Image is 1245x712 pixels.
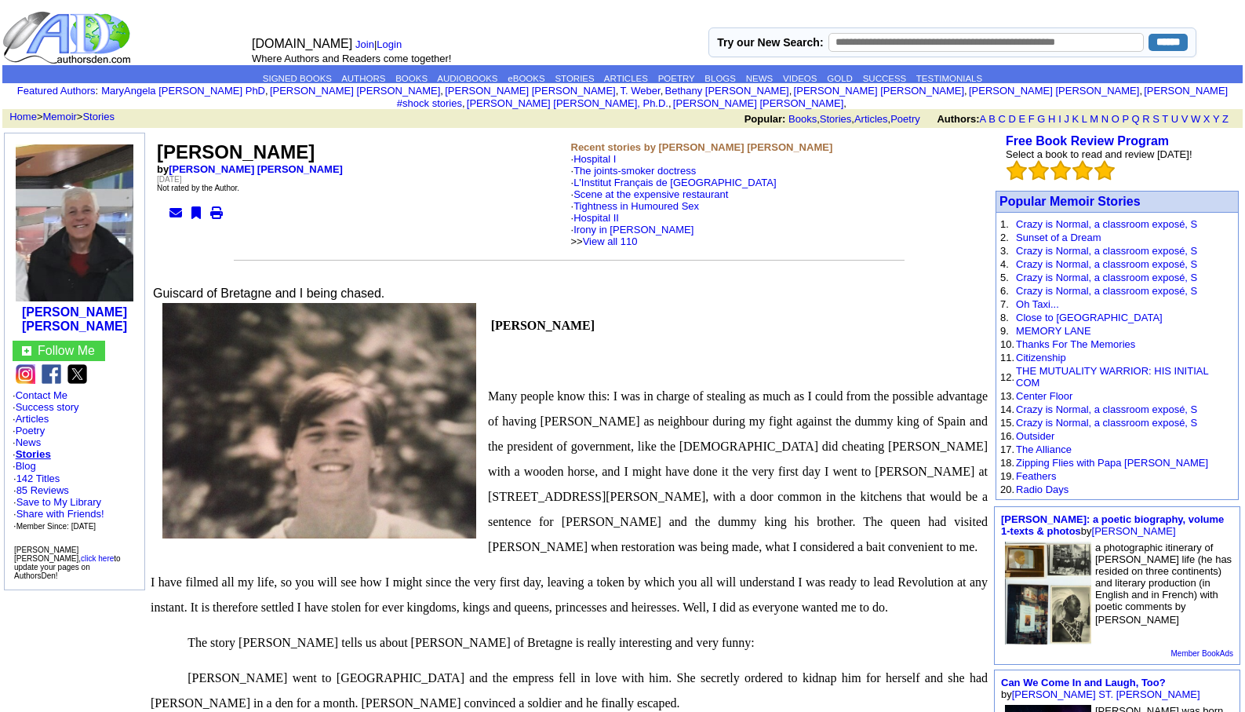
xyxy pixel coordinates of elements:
[16,389,67,401] a: Contact Me
[270,85,440,97] a: [PERSON_NAME] [PERSON_NAME]
[16,144,133,301] img: 74344.jpg
[508,74,544,83] a: eBOOKS
[157,184,239,192] font: Not rated by the Author.
[22,305,127,333] a: [PERSON_NAME] [PERSON_NAME]
[583,236,638,247] a: View all 110
[397,85,1228,109] a: [PERSON_NAME] #shock stories
[355,38,407,50] font: |
[573,224,693,236] a: Irony in [PERSON_NAME]
[916,74,982,83] a: TESTIMONIALS
[1152,113,1159,125] a: S
[663,87,664,96] font: i
[395,74,428,83] a: BOOKS
[16,364,35,384] img: ig.png
[38,344,95,357] a: Follow Me
[1001,677,1200,700] font: by
[1006,134,1169,148] a: Free Book Review Program
[1016,258,1197,270] a: Crazy is Normal, a classroom exposé, S
[573,188,728,200] a: Scene at the expensive restaurant
[1000,232,1009,243] font: 2.
[846,100,848,108] font: i
[1000,352,1014,363] font: 11.
[1016,245,1197,257] a: Crazy is Normal, a classroom exposé, S
[101,85,1228,109] font: , , , , , , , , , ,
[16,460,36,472] a: Blog
[1000,417,1014,429] font: 15.
[268,87,270,96] font: i
[604,74,648,83] a: ARTICLES
[443,87,445,96] font: i
[465,100,467,108] font: i
[1000,338,1014,350] font: 10.
[1122,113,1128,125] a: P
[571,177,777,247] font: ·
[1001,677,1166,688] a: Can We Come In and Laugh, Too?
[1000,285,1009,297] font: 6.
[704,74,736,83] a: BLOGS
[999,195,1141,208] a: Popular Memoir Stories
[792,87,793,96] font: i
[1016,325,1091,337] a: MEMORY LANE
[1094,160,1115,181] img: bigemptystars.png
[13,496,104,531] font: · · ·
[1000,325,1009,337] font: 9.
[252,53,451,64] font: Where Authors and Readers come together!
[157,163,343,175] b: by
[252,37,352,50] font: [DOMAIN_NAME]
[491,319,595,332] span: [PERSON_NAME]
[1072,113,1079,125] a: K
[1162,113,1168,125] a: T
[1142,113,1149,125] a: R
[1112,113,1119,125] a: O
[1016,298,1059,310] a: Oh Taxi...
[571,141,833,153] b: Recent stories by [PERSON_NAME] [PERSON_NAME]
[1203,113,1210,125] a: X
[1001,513,1224,537] font: by
[16,484,69,496] a: 85 Reviews
[1016,312,1163,323] a: Close to [GEOGRAPHIC_DATA]
[1016,417,1197,429] a: Crazy is Normal, a classroom exposé, S
[437,74,497,83] a: AUDIOBOOKS
[16,473,60,484] a: 142 Titles
[672,100,673,108] font: i
[16,448,51,460] a: Stories
[17,85,96,97] a: Featured Authors
[794,85,964,97] a: [PERSON_NAME] [PERSON_NAME]
[1131,113,1139,125] a: Q
[151,575,988,614] span: I have filmed all my life, so you will see how I might since the very first day, leaving a token ...
[571,200,700,247] font: ·
[621,85,661,97] a: T. Weber
[1000,371,1014,383] font: 12.
[1005,542,1091,644] img: 16366.jpeg
[2,10,134,65] img: logo_ad.gif
[1048,113,1055,125] a: H
[1006,148,1192,160] font: Select a book to read and review [DATE]!
[1016,457,1208,469] a: Zipping Flies with Papa [PERSON_NAME]
[1000,218,1009,230] font: 1.
[744,113,1243,125] font: , , ,
[467,97,668,109] a: [PERSON_NAME] [PERSON_NAME], Ph.D.
[1008,113,1015,125] a: D
[744,113,786,125] b: Popular:
[1000,272,1009,283] font: 5.
[43,111,77,122] a: Memoir
[1058,113,1061,125] a: I
[263,74,332,83] a: SIGNED BOOKS
[937,113,979,125] b: Authors:
[1171,649,1233,658] a: Member BookAds
[1191,113,1200,125] a: W
[1000,484,1014,495] font: 20.
[1016,403,1197,415] a: Crazy is Normal, a classroom exposé, S
[1072,160,1093,181] img: bigemptystars.png
[1000,390,1014,402] font: 13.
[969,85,1139,97] a: [PERSON_NAME] [PERSON_NAME]
[1000,245,1009,257] font: 3.
[618,87,620,96] font: i
[341,74,385,83] a: AUTHORS
[101,85,265,97] a: MaryAngela [PERSON_NAME] PhD
[571,153,777,247] font: ·
[169,163,343,175] a: [PERSON_NAME] [PERSON_NAME]
[1016,470,1056,482] a: Feathers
